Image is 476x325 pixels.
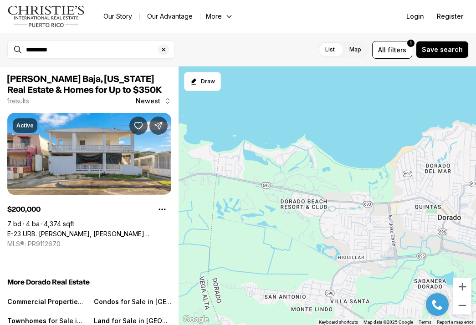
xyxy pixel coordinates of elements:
[7,317,148,325] a: Townhomes for Sale in [GEOGRAPHIC_DATA]
[7,278,171,287] h5: More Dorado Real Estate
[372,41,412,59] button: Allfilters1
[431,7,469,25] button: Register
[7,298,183,305] a: Commercial Properties for Sale in [GEOGRAPHIC_DATA]
[158,41,174,58] button: Clear search input
[410,40,412,47] span: 1
[140,10,200,23] a: Our Advantage
[94,317,110,325] p: Land
[437,320,473,325] a: Report a map error
[437,13,463,20] span: Register
[453,278,471,296] button: Zoom in
[7,317,46,325] p: Townhomes
[130,92,177,110] button: Newest
[16,122,34,129] p: Active
[419,320,431,325] a: Terms (opens in new tab)
[318,41,342,58] label: List
[149,117,168,135] button: Share Property
[7,5,85,27] img: logo
[388,45,406,55] span: filters
[184,72,221,91] button: Start drawing
[46,317,148,325] p: for Sale in [GEOGRAPHIC_DATA]
[342,41,369,58] label: Map
[94,298,119,305] p: Condos
[401,7,430,25] button: Login
[7,97,29,105] p: 1 results
[119,298,220,305] p: for Sale in [GEOGRAPHIC_DATA]
[110,317,211,325] p: for Sale in [GEOGRAPHIC_DATA]
[406,13,424,20] span: Login
[96,10,139,23] a: Our Story
[153,200,171,218] button: Property options
[7,75,162,95] span: [PERSON_NAME] Baja, [US_STATE] Real Estate & Homes for Up to $350K
[453,296,471,315] button: Zoom out
[416,41,469,58] button: Save search
[94,317,211,325] a: Land for Sale in [GEOGRAPHIC_DATA]
[129,117,148,135] button: Save Property: E-23 URB. MARTORELL, CALLE JOSÉ DE DIEGO
[7,298,83,305] p: Commercial Properties
[136,97,160,105] span: Newest
[200,10,239,23] button: More
[7,230,171,238] a: E-23 URB. MARTORELL, CALLE JOSÉ DE DIEGO, DORADO PR, 00646
[378,45,386,55] span: All
[422,46,463,53] span: Save search
[363,320,413,325] span: Map data ©2025 Google
[94,298,220,305] a: Condos for Sale in [GEOGRAPHIC_DATA]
